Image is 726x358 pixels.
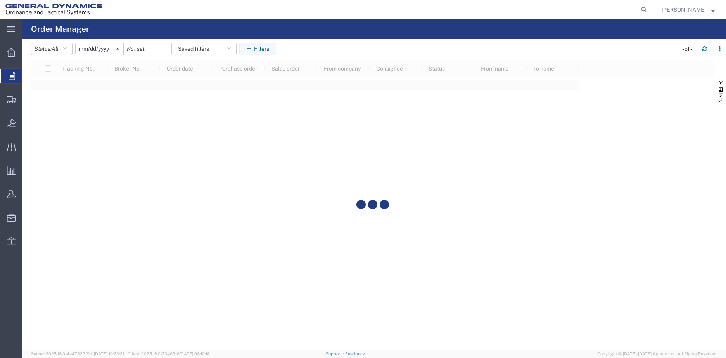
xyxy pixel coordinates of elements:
button: Saved filters [175,43,237,55]
input: Not set [124,43,171,55]
a: Feedback [345,351,365,356]
button: [PERSON_NAME] [661,5,715,14]
span: Filters [717,87,724,102]
h4: Order Manager [31,19,89,39]
span: [DATE] 10:23:21 [94,351,124,356]
button: Status:All [31,43,73,55]
span: Russell Borum [662,5,706,14]
span: Client: 2025.18.0-7346316 [128,351,210,356]
input: Not set [76,43,123,55]
span: All [52,46,59,52]
span: Server: 2025.18.0-4e47823f9d1 [31,351,124,356]
div: - of - [682,45,696,53]
span: [DATE] 08:10:16 [180,351,210,356]
button: Filters [239,43,276,55]
img: logo [5,4,102,15]
a: Support [326,351,345,356]
span: Copyright © [DATE]-[DATE] Agistix Inc., All Rights Reserved [597,351,717,357]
